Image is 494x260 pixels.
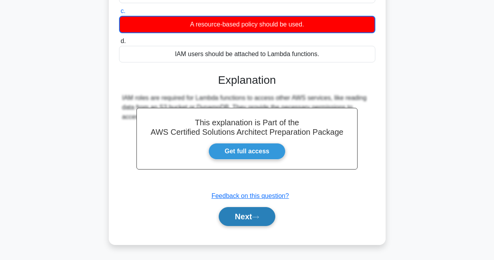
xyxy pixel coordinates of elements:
[119,46,375,62] div: IAM users should be attached to Lambda functions.
[122,93,372,122] div: IAM roles are required for Lambda functions to access other AWS services, like reading data from ...
[119,16,375,33] div: A resource-based policy should be used.
[124,73,371,87] h3: Explanation
[121,38,126,44] span: d.
[212,192,289,199] a: Feedback on this question?
[121,8,125,14] span: c.
[219,207,275,226] button: Next
[208,143,286,160] a: Get full access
